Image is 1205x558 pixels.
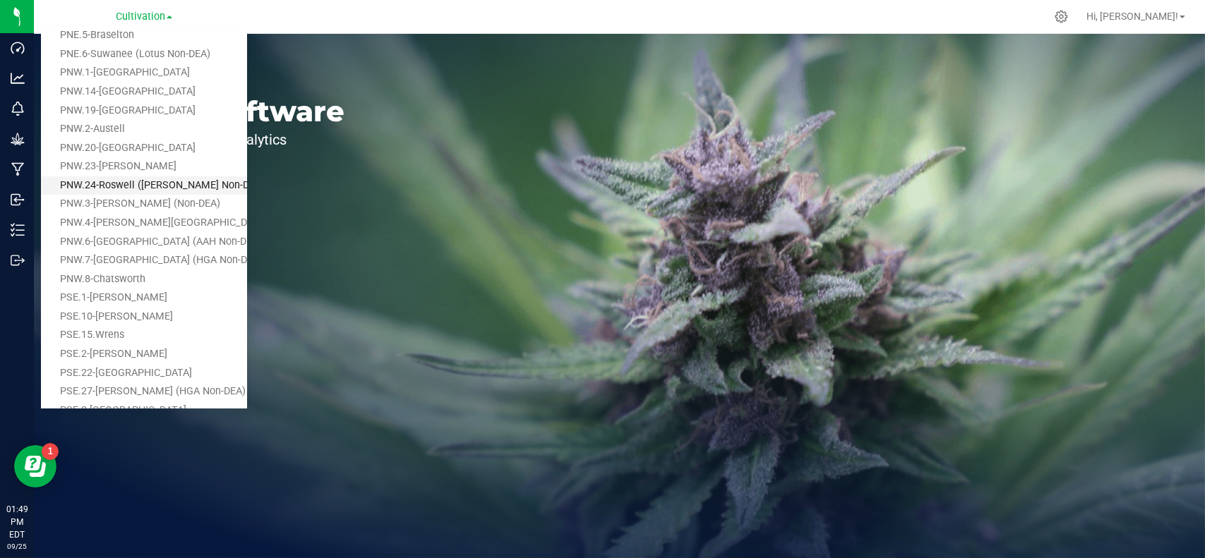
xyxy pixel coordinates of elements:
a: PSE.15.Wrens [41,326,247,345]
span: Cultivation [116,11,165,23]
a: PSE.27-[PERSON_NAME] (HGA Non-DEA) [41,382,247,401]
a: PNW.4-[PERSON_NAME][GEOGRAPHIC_DATA] (AAH Non-DEA) [41,214,247,233]
p: 09/25 [6,541,28,552]
a: PNE.6-Suwanee (Lotus Non-DEA) [41,45,247,64]
a: PNW.1-[GEOGRAPHIC_DATA] [41,63,247,83]
p: 01:49 PM EDT [6,503,28,541]
a: PNW.3-[PERSON_NAME] (Non-DEA) [41,195,247,214]
a: PNW.8-Chatsworth [41,270,247,289]
inline-svg: Monitoring [11,102,25,116]
a: PSE.3-[GEOGRAPHIC_DATA] [41,401,247,420]
span: Hi, [PERSON_NAME]! [1086,11,1178,22]
a: PSE.10-[PERSON_NAME] [41,308,247,327]
div: Manage settings [1053,10,1070,23]
a: PNW.2-Austell [41,120,247,139]
a: PNW.19-[GEOGRAPHIC_DATA] [41,102,247,121]
inline-svg: Inbound [11,193,25,207]
a: PNW.7-[GEOGRAPHIC_DATA] (HGA Non-DEA) [41,251,247,270]
iframe: Resource center [14,445,56,487]
inline-svg: Inventory [11,223,25,237]
a: PNE.5-Braselton [41,26,247,45]
a: PNW.23-[PERSON_NAME] [41,157,247,176]
a: PSE.22-[GEOGRAPHIC_DATA] [41,364,247,383]
a: PNW.6-[GEOGRAPHIC_DATA] (AAH Non-DEA) [41,233,247,252]
a: PNW.20-[GEOGRAPHIC_DATA] [41,139,247,158]
inline-svg: Outbound [11,253,25,267]
a: PNW.24-Roswell ([PERSON_NAME] Non-DEA) [41,176,247,195]
inline-svg: Analytics [11,71,25,85]
a: PNW.14-[GEOGRAPHIC_DATA] [41,83,247,102]
inline-svg: Dashboard [11,41,25,55]
inline-svg: Grow [11,132,25,146]
inline-svg: Manufacturing [11,162,25,176]
a: PSE.2-[PERSON_NAME] [41,345,247,364]
a: PSE.1-[PERSON_NAME] [41,289,247,308]
iframe: Resource center unread badge [42,443,59,460]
